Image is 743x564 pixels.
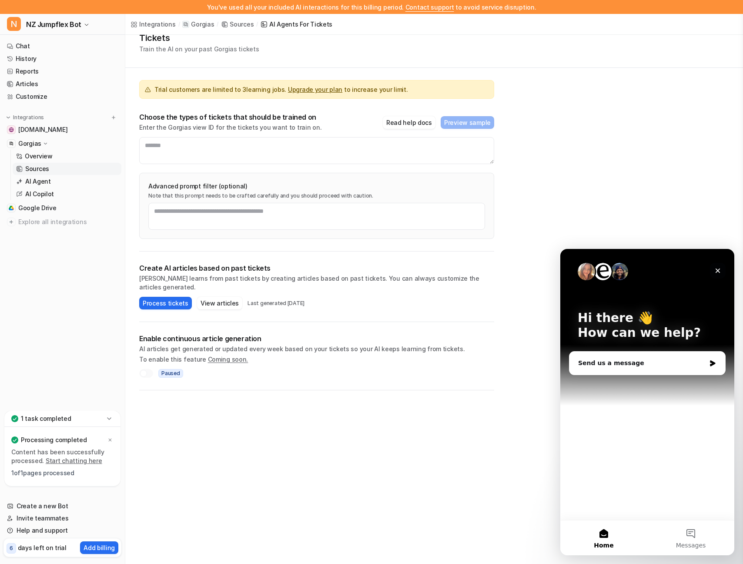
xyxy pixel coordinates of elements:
[110,114,117,121] img: menu_add.svg
[3,512,121,524] a: Invite teammates
[139,31,259,44] h1: Tickets
[560,249,734,555] iframe: Intercom live chat
[405,3,454,11] span: Contact support
[148,182,485,191] p: Advanced prompt filter (optional)
[13,175,121,188] a: AI Agent
[46,457,102,464] a: Start chatting here
[3,524,121,537] a: Help and support
[18,125,67,134] span: [DOMAIN_NAME]
[139,20,176,29] div: Integrations
[25,152,53,161] p: Overview
[139,274,494,292] p: [PERSON_NAME] learns from past tickets by creating articles based on past tickets. You can always...
[25,164,49,173] p: Sources
[10,544,13,552] p: 6
[256,20,258,28] span: /
[13,114,44,121] p: Integrations
[208,356,248,363] span: Coming soon.
[261,20,332,29] a: AI Agents for tickets
[13,150,121,162] a: Overview
[230,20,254,29] div: Sources
[131,20,176,29] a: Integrations
[139,123,321,132] p: Enter the Gorgias view ID for the tickets you want to train on.
[18,543,67,552] p: days left on trial
[3,40,121,52] a: Chat
[26,18,81,30] span: NZ Jumpflex Bot
[139,44,259,54] p: Train the AI on your past Gorgias tickets
[178,20,180,28] span: /
[3,216,121,228] a: Explore all integrations
[80,541,118,554] button: Add billing
[7,17,21,31] span: N
[7,218,16,226] img: explore all integrations
[5,114,11,121] img: expand menu
[3,78,121,90] a: Articles
[139,355,494,364] p: To enable this feature
[3,113,47,122] button: Integrations
[3,91,121,103] a: Customize
[441,116,494,129] button: Preview sample
[84,543,115,552] p: Add billing
[182,20,214,29] a: Gorgias
[9,127,14,132] img: www.jumpflex.co.nz
[197,297,242,309] button: View articles
[3,53,121,65] a: History
[191,20,214,29] p: Gorgias
[3,124,121,136] a: www.jumpflex.co.nz[DOMAIN_NAME]
[139,297,192,309] button: Process tickets
[25,190,54,198] p: AI Copilot
[248,300,305,307] p: Last generated [DATE]
[3,500,121,512] a: Create a new Bot
[3,65,121,77] a: Reports
[9,141,14,146] img: Gorgias
[13,163,121,175] a: Sources
[11,469,114,477] p: 1 of 1 pages processed
[217,20,218,28] span: /
[18,139,41,148] p: Gorgias
[288,86,342,93] a: Upgrade your plan
[21,414,71,423] p: 1 task completed
[158,369,183,378] span: Paused
[21,436,87,444] p: Processing completed
[25,177,51,186] p: AI Agent
[269,20,332,29] div: AI Agents for tickets
[18,215,118,229] span: Explore all integrations
[3,202,121,214] a: Google DriveGoogle Drive
[148,192,485,199] p: Note that this prompt needs to be crafted carefully and you should proceed with caution.
[139,264,494,272] p: Create AI articles based on past tickets
[11,448,114,465] p: Content has been successfully processed.
[139,113,321,121] p: Choose the types of tickets that should be trained on
[139,334,494,343] p: Enable continuous article generation
[383,116,435,129] button: Read help docs
[9,205,14,211] img: Google Drive
[139,345,494,353] p: AI articles get generated or updated every week based on your tickets so your AI keeps learning f...
[13,188,121,200] a: AI Copilot
[18,204,57,212] span: Google Drive
[221,20,254,29] a: Sources
[154,85,408,94] span: Trial customers are limited to 3 learning jobs. to increase your limit.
